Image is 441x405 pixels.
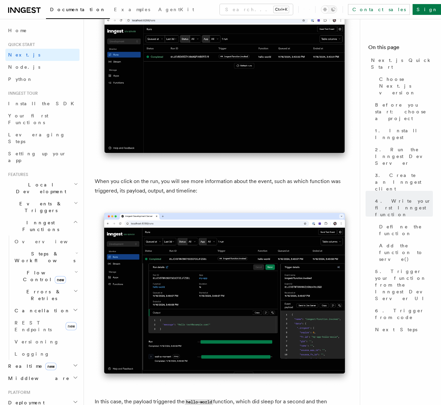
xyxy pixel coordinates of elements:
[12,248,79,267] button: Steps & Workflows
[375,146,433,166] span: 2. Run the Inngest Dev Server
[15,339,59,344] span: Versioning
[372,195,433,221] a: 4. Write your first Inngest function
[12,336,79,348] a: Versioning
[15,320,52,332] span: REST Endpoints
[66,322,77,330] span: new
[372,143,433,169] a: 2. Run the Inngest Dev Server
[15,351,50,357] span: Logging
[12,267,79,286] button: Flow Controlnew
[8,101,78,106] span: Install the SDK
[372,265,433,305] a: 5. Trigger your function from the Inngest Dev Server UI
[5,360,79,372] button: Realtimenew
[371,57,433,70] span: Next.js Quick Start
[372,99,433,125] a: Before you start: choose a project
[114,7,150,12] span: Examples
[274,6,289,13] kbd: Ctrl+K
[55,276,66,284] span: new
[379,76,433,96] span: Choose Next.js version
[5,49,79,61] a: Next.js
[8,151,66,163] span: Setting up your app
[348,4,410,15] a: Contact sales
[5,110,79,129] a: Your first Functions
[372,323,433,336] a: Next Steps
[12,348,79,360] a: Logging
[185,399,213,405] code: hello-world
[8,27,27,34] span: Home
[50,7,106,12] span: Documentation
[8,113,48,125] span: Your first Functions
[372,125,433,143] a: 1. Install Inngest
[368,43,433,54] h4: On this page
[220,4,293,15] button: Search...Ctrl+K
[12,288,73,302] span: Errors & Retries
[12,305,79,317] button: Cancellation
[5,148,79,166] a: Setting up your app
[46,2,110,19] a: Documentation
[379,242,433,263] span: Add the function to serve()
[5,73,79,85] a: Python
[12,235,79,248] a: Overview
[8,76,33,82] span: Python
[95,177,354,196] p: When you click on the run, you will see more information about the event, such as which function ...
[5,42,35,47] span: Quick start
[375,172,433,192] span: 3. Create an Inngest client
[5,61,79,73] a: Node.js
[5,129,79,148] a: Leveraging Steps
[5,235,79,360] div: Inngest Functions
[5,24,79,37] a: Home
[5,217,79,235] button: Inngest Functions
[5,97,79,110] a: Install the SDK
[376,73,433,99] a: Choose Next.js version
[372,169,433,195] a: 3. Create an Inngest client
[5,200,74,214] span: Events & Triggers
[12,286,79,305] button: Errors & Retries
[375,307,433,321] span: 6. Trigger from code
[376,240,433,265] a: Add the function to serve()
[375,198,433,218] span: 4. Write your first Inngest function
[375,102,433,122] span: Before you start: choose a project
[5,363,56,369] span: Realtime
[12,307,70,314] span: Cancellation
[375,268,433,302] span: 5. Trigger your function from the Inngest Dev Server UI
[5,172,28,177] span: Features
[5,372,79,384] button: Middleware
[8,64,40,70] span: Node.js
[12,317,79,336] a: REST Endpointsnew
[372,305,433,323] a: 6. Trigger from code
[95,3,354,166] img: Inngest Dev Server web interface's runs tab with a single completed run displayed
[368,54,433,73] a: Next.js Quick Start
[5,390,30,395] span: Platform
[375,326,417,333] span: Next Steps
[5,91,38,96] span: Inngest tour
[5,375,70,382] span: Middleware
[154,2,198,18] a: AgentKit
[45,363,56,370] span: new
[321,5,337,14] button: Toggle dark mode
[95,206,354,386] img: Inngest Dev Server web interface's runs tab with a single completed run expanded
[375,127,433,141] span: 1. Install Inngest
[12,269,74,283] span: Flow Control
[158,7,194,12] span: AgentKit
[12,250,75,264] span: Steps & Workflows
[5,181,74,195] span: Local Development
[376,221,433,240] a: Define the function
[5,219,73,233] span: Inngest Functions
[5,179,79,198] button: Local Development
[8,52,40,58] span: Next.js
[5,198,79,217] button: Events & Triggers
[110,2,154,18] a: Examples
[15,239,84,244] span: Overview
[379,223,433,237] span: Define the function
[8,132,65,144] span: Leveraging Steps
